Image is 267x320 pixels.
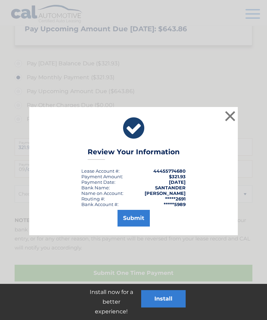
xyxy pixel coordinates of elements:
[81,168,120,174] div: Lease Account #:
[81,179,115,185] div: :
[81,174,123,179] div: Payment Amount:
[169,174,186,179] span: $321.93
[153,168,186,174] strong: 44455774680
[81,196,105,202] div: Routing #:
[81,179,114,185] span: Payment Date
[118,210,150,227] button: Submit
[141,290,186,307] button: Install
[81,190,123,196] div: Name on Account:
[88,148,180,160] h3: Review Your Information
[81,185,110,190] div: Bank Name:
[145,190,186,196] strong: [PERSON_NAME]
[223,109,237,123] button: ×
[155,185,186,190] strong: SANTANDER
[81,287,141,317] p: Install now for a better experience!
[169,179,186,185] span: [DATE]
[81,202,119,207] div: Bank Account #:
